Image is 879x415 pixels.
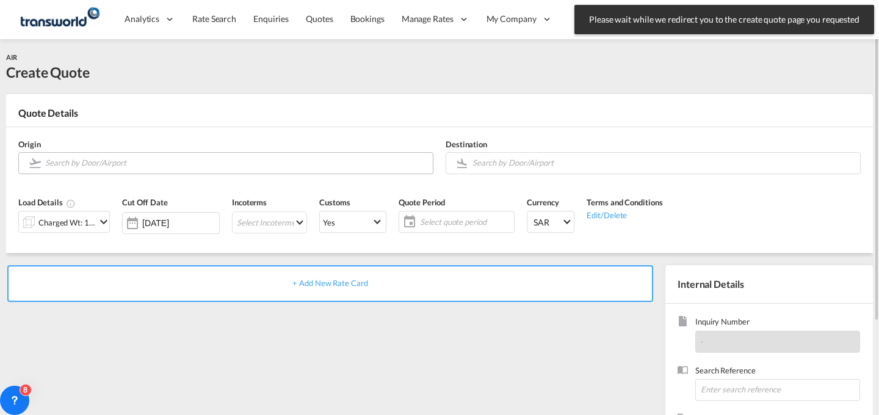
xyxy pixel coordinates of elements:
md-icon: icon-chevron-down [96,215,111,229]
span: Bookings [350,13,385,24]
span: Quotes [306,13,333,24]
div: + Add New Rate Card [7,265,653,302]
md-select: Select Customs: Yes [319,211,386,233]
span: Customs [319,197,350,207]
input: Enter search reference [695,379,860,401]
md-icon: Chargeable Weight [66,199,76,208]
div: Charged Wt: 1.00 KGicon-chevron-down [18,211,110,233]
span: Destination [446,139,487,149]
span: Enquiries [253,13,289,24]
span: Select quote period [420,216,511,227]
md-icon: icon-calendar [399,215,414,229]
span: Please wait while we redirect you to the create quote page you requested [585,13,863,26]
span: Incoterms [232,197,267,207]
div: Charged Wt: 1.00 KG [38,214,96,231]
span: Load Details [18,197,76,207]
span: Quote Period [399,197,445,207]
input: Select [142,218,219,228]
span: My Company [487,13,537,25]
input: Search by Door/Airport [472,152,854,174]
md-select: Select Incoterms [232,211,307,233]
div: Quote Details [6,106,873,126]
span: Currency [527,197,559,207]
div: Internal Details [665,265,873,303]
span: Manage Rates [402,13,454,25]
div: Edit/Delete [587,208,662,221]
span: - [701,337,704,347]
span: Inquiry Number [695,316,860,330]
img: 1a84b2306ded11f09c1219774cd0a0fe.png [18,6,101,33]
span: SAR [534,216,562,229]
span: Terms and Conditions [587,197,662,207]
span: + Add New Rate Card [292,278,367,288]
span: Select quote period [417,213,514,230]
span: Rate Search [192,13,236,24]
span: Analytics [125,13,159,25]
span: AIR [6,53,17,61]
div: Create Quote [6,62,90,82]
div: Yes [323,218,335,227]
span: Search Reference [695,365,860,379]
span: Cut Off Date [122,197,168,207]
span: Origin [18,139,40,149]
md-select: Select Currency: ﷼ SARSaudi Arabia Riyal [527,211,574,233]
input: Search by Door/Airport [45,152,427,174]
